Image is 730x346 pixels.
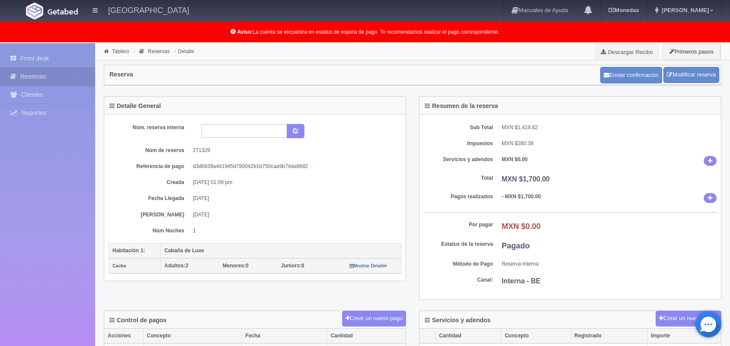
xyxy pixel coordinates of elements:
[502,124,717,131] dd: MXN $1,419.62
[223,263,246,269] strong: Menores:
[242,329,327,343] th: Fecha
[424,193,493,200] dt: Pagos realizados
[112,263,126,268] small: Caoba
[48,8,78,15] img: Getabed
[104,329,143,343] th: Acciones
[164,263,186,269] strong: Adultos:
[425,103,498,109] h4: Resumen de la reserva
[112,48,129,54] a: Tablero
[109,317,166,324] h4: Control de pagos
[435,329,501,343] th: Cantidad
[281,263,304,269] span: 0
[193,195,395,202] dd: [DATE]
[502,140,717,147] dd: MXN $280.38
[115,179,184,186] dt: Creada
[663,67,719,83] a: Modificar reserva
[148,48,170,54] a: Reservas
[424,276,493,284] dt: Canal:
[164,263,188,269] span: 2
[108,4,189,15] h4: [GEOGRAPHIC_DATA]
[281,263,301,269] strong: Juniors:
[647,329,721,343] th: Importe
[502,175,550,183] b: MXN $1,700.00
[349,263,387,269] a: Mostrar Detalle
[112,248,145,254] b: Habitación 1:
[656,311,721,327] button: Crear un nuevo cargo
[237,29,253,35] b: Aviso:
[424,175,493,182] dt: Total
[115,124,184,131] dt: Núm. reserva interna
[424,221,493,229] dt: Por pagar
[600,67,662,83] button: Enviar confirmación
[161,243,401,258] th: Cabaña de Luxe
[109,71,133,78] h4: Reserva
[424,124,493,131] dt: Sub Total
[502,194,541,200] b: - MXN $1,700.00
[502,241,530,250] b: Pagado
[172,47,196,55] li: Detalle
[342,311,406,327] button: Crear un nuevo pago
[115,211,184,219] dt: [PERSON_NAME]
[608,7,639,13] b: Monedas
[425,317,490,324] h4: Servicios y adendos
[193,179,395,186] dd: [DATE] 01:09 pm
[501,329,571,343] th: Concepto
[349,263,387,268] small: Mostrar Detalle
[424,156,493,163] dt: Servicios y adendos
[143,329,242,343] th: Concepto
[502,277,541,285] b: Interna - BE
[424,140,493,147] dt: Impuestos
[502,222,541,231] b: MXN $0.00
[327,329,406,343] th: Cantidad
[502,156,528,162] b: MXN $0.00
[502,260,717,268] dd: Reserva Interna
[115,195,184,202] dt: Fecha Llegada
[26,3,43,19] img: Getabed
[424,241,493,248] dt: Estatus de la reserva
[115,147,184,154] dt: Núm de reserva
[193,163,395,170] dd: d3d6839a441945d780042b1b750caa9b74da9682
[193,211,395,219] dd: [DATE]
[571,329,647,343] th: Registrado
[596,43,658,60] a: Descargar Recibo
[424,260,493,268] dt: Método de Pago
[660,7,709,13] span: [PERSON_NAME]
[663,43,720,60] button: Primeros pasos
[223,263,249,269] span: 0
[193,147,395,154] dd: 271329
[109,103,161,109] h4: Detalle General
[115,227,184,235] dt: Núm Noches
[193,227,395,235] dd: 1
[115,163,184,170] dt: Referencia de pago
